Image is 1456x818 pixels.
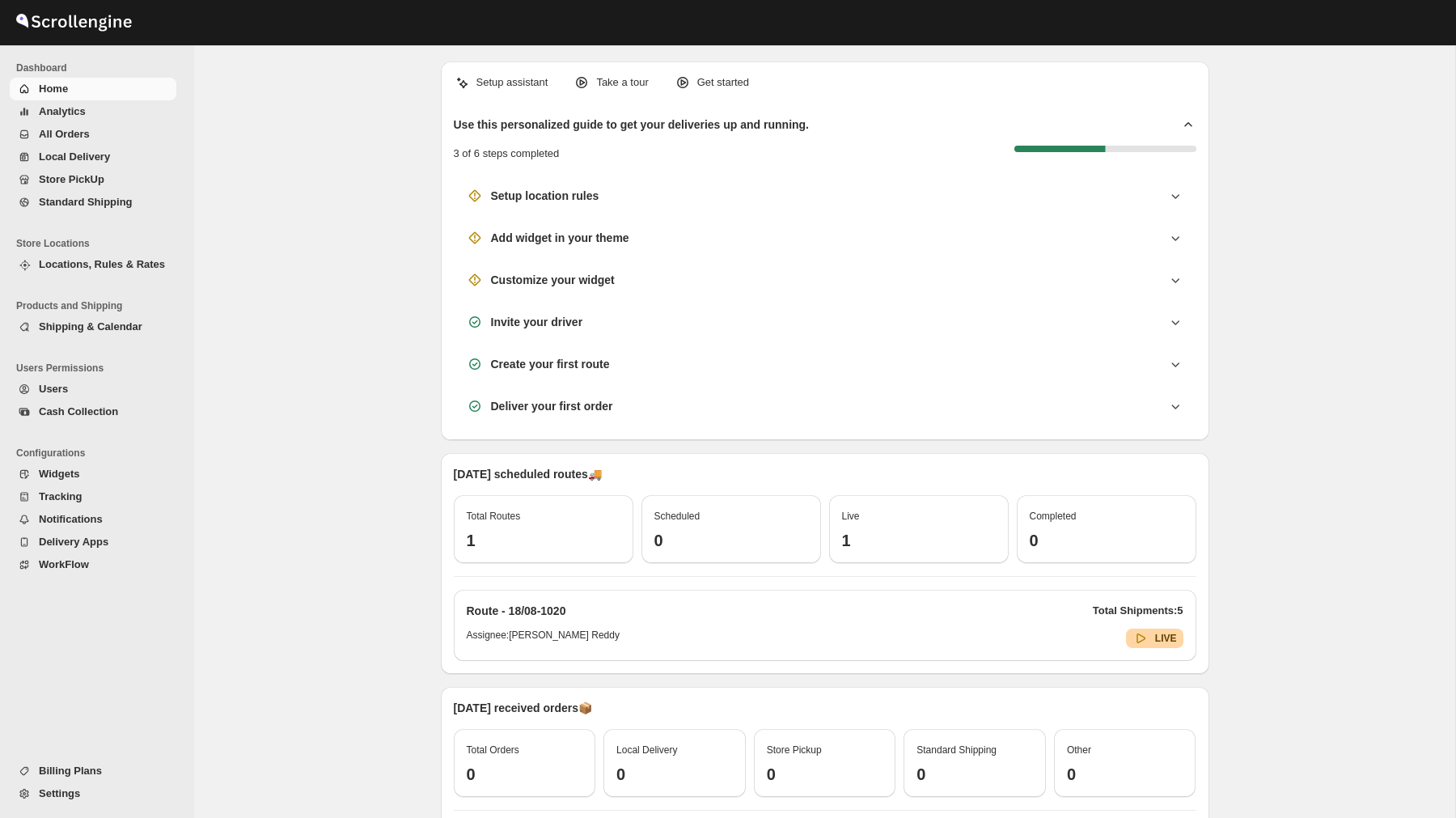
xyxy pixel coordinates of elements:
span: Users Permissions [16,362,183,375]
span: Notifications [39,513,103,525]
p: Setup assistant [476,74,548,91]
h3: Invite your driver [491,314,583,330]
span: Store Locations [16,237,183,250]
h3: Setup location rules [491,188,599,204]
button: Widgets [10,463,176,485]
p: 3 of 6 steps completed [454,146,560,162]
span: Standard Shipping [916,744,997,756]
h3: 0 [616,765,733,784]
span: Other [1067,744,1091,756]
h3: Customize your widget [491,272,615,288]
span: Local Delivery [39,150,110,163]
span: Store Pickup [767,744,822,756]
span: Analytics [39,105,86,117]
button: Delivery Apps [10,531,176,553]
h3: 0 [654,531,808,550]
h3: Create your first route [491,356,610,372]
span: Products and Shipping [16,299,183,312]
span: Dashboard [16,61,183,74]
span: Tracking [39,490,82,502]
h6: Assignee: [PERSON_NAME] Reddy [467,629,620,648]
b: LIVE [1155,633,1177,644]
p: Total Shipments: 5 [1093,603,1183,619]
button: Analytics [10,100,176,123]
h3: 0 [467,765,583,784]
h3: 0 [1030,531,1183,550]
span: WorkFlow [39,558,89,570]
h2: Use this personalized guide to get your deliveries up and running. [454,117,810,133]
span: Scheduled [654,511,700,522]
p: [DATE] scheduled routes 🚚 [454,466,1196,482]
h3: 1 [842,531,996,550]
span: Locations, Rules & Rates [39,258,165,270]
h3: 1 [467,531,620,550]
span: Local Delivery [616,744,677,756]
span: Delivery Apps [39,536,108,548]
span: Live [842,511,860,522]
span: Settings [39,787,80,799]
button: Locations, Rules & Rates [10,253,176,276]
span: Users [39,383,68,395]
span: Home [39,83,68,95]
button: Shipping & Calendar [10,316,176,338]
h3: Deliver your first order [491,398,613,414]
h3: 0 [916,765,1033,784]
button: Cash Collection [10,401,176,423]
span: Billing Plans [39,765,102,777]
button: All Orders [10,123,176,146]
span: Store PickUp [39,173,104,185]
button: WorkFlow [10,553,176,576]
h2: Route - 18/08-1020 [467,603,566,619]
h3: 0 [767,765,883,784]
span: Cash Collection [39,405,118,417]
p: [DATE] received orders 📦 [454,700,1196,716]
button: Notifications [10,508,176,531]
button: Users [10,378,176,401]
button: Tracking [10,485,176,508]
span: Total Routes [467,511,521,522]
span: Standard Shipping [39,196,133,208]
p: Take a tour [596,74,648,91]
h3: 0 [1067,765,1183,784]
p: Get started [697,74,749,91]
span: Shipping & Calendar [39,320,142,333]
button: Settings [10,782,176,805]
button: Home [10,78,176,100]
span: All Orders [39,128,90,140]
span: Widgets [39,468,79,480]
button: Billing Plans [10,760,176,782]
span: Total Orders [467,744,519,756]
h3: Add widget in your theme [491,230,629,246]
span: Completed [1030,511,1077,522]
span: Configurations [16,447,183,460]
